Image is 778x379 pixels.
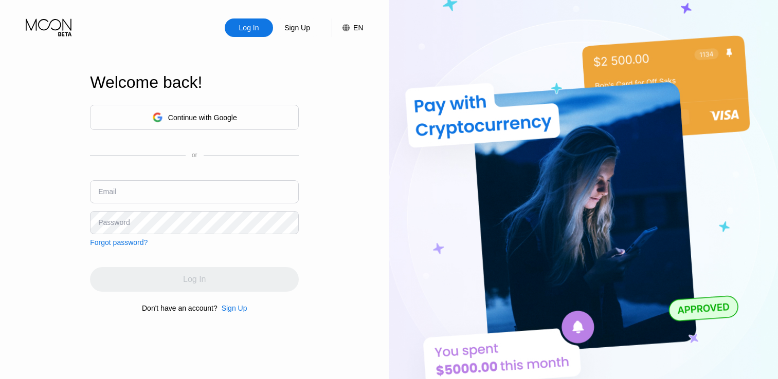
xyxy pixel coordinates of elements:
[222,304,247,312] div: Sign Up
[142,304,218,312] div: Don't have an account?
[273,18,321,37] div: Sign Up
[225,18,273,37] div: Log In
[218,304,247,312] div: Sign Up
[90,238,148,247] div: Forgot password?
[238,23,260,33] div: Log In
[98,187,116,196] div: Email
[332,18,363,37] div: EN
[168,113,237,122] div: Continue with Google
[98,218,130,226] div: Password
[90,105,299,130] div: Continue with Google
[192,151,197,159] div: or
[90,73,299,92] div: Welcome back!
[353,24,363,32] div: EN
[283,23,311,33] div: Sign Up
